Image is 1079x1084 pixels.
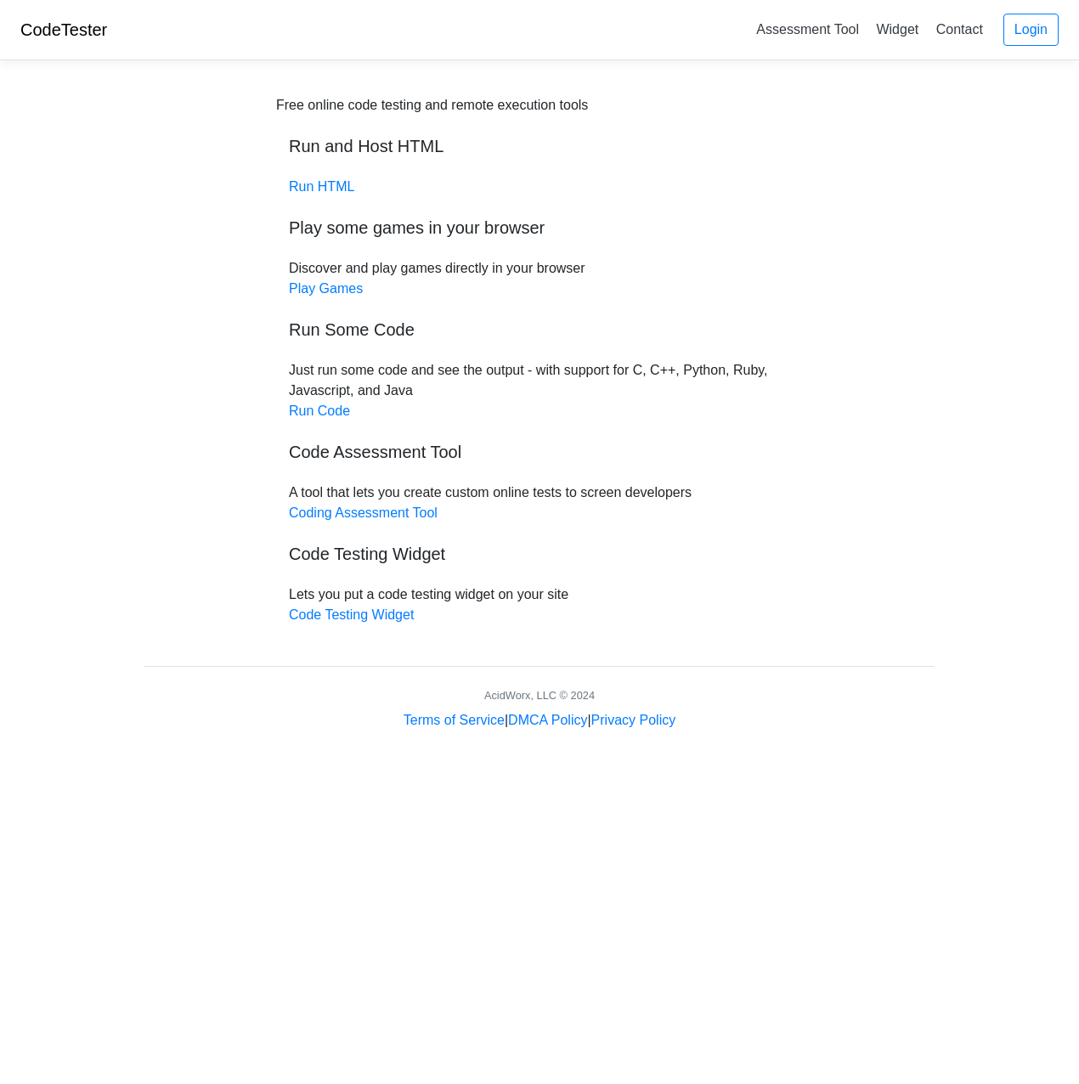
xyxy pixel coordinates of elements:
h5: Play some games in your browser [289,217,790,238]
h5: Code Testing Widget [289,544,790,564]
h5: Run and Host HTML [289,136,790,156]
a: Terms of Service [404,713,505,727]
div: Discover and play games directly in your browser Just run some code and see the output - with sup... [276,95,803,625]
a: Coding Assessment Tool [289,505,438,520]
a: Privacy Policy [591,713,676,727]
a: Run HTML [289,179,354,194]
div: Free online code testing and remote execution tools [276,95,588,116]
a: Code Testing Widget [289,607,414,622]
h5: Code Assessment Tool [289,442,790,462]
a: Login [1003,14,1059,46]
div: AcidWorx, LLC © 2024 [484,687,595,703]
h5: Run Some Code [289,319,790,340]
a: CodeTester [20,20,107,39]
a: Assessment Tool [749,15,866,43]
a: DMCA Policy [508,713,587,727]
a: Contact [929,15,990,43]
a: Play Games [289,281,363,296]
a: Run Code [289,404,350,418]
div: | | [404,710,675,731]
a: Widget [869,15,925,43]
